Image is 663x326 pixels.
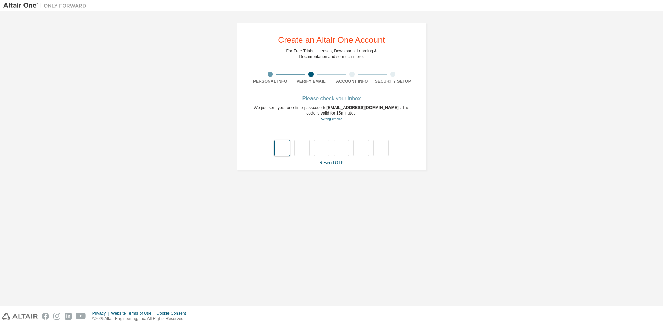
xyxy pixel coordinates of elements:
[92,316,190,322] p: © 2025 Altair Engineering, Inc. All Rights Reserved.
[250,105,413,122] div: We just sent your one-time passcode to . The code is valid for 15 minutes.
[278,36,385,44] div: Create an Altair One Account
[111,310,156,316] div: Website Terms of Use
[53,313,60,320] img: instagram.svg
[65,313,72,320] img: linkedin.svg
[286,48,377,59] div: For Free Trials, Licenses, Downloads, Learning & Documentation and so much more.
[291,79,332,84] div: Verify Email
[92,310,111,316] div: Privacy
[156,310,190,316] div: Cookie Consent
[250,79,291,84] div: Personal Info
[42,313,49,320] img: facebook.svg
[76,313,86,320] img: youtube.svg
[373,79,414,84] div: Security Setup
[2,313,38,320] img: altair_logo.svg
[326,105,400,110] span: [EMAIL_ADDRESS][DOMAIN_NAME]
[3,2,90,9] img: Altair One
[321,117,342,121] a: Go back to the registration form
[250,97,413,101] div: Please check your inbox
[319,160,343,165] a: Resend OTP
[331,79,373,84] div: Account Info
